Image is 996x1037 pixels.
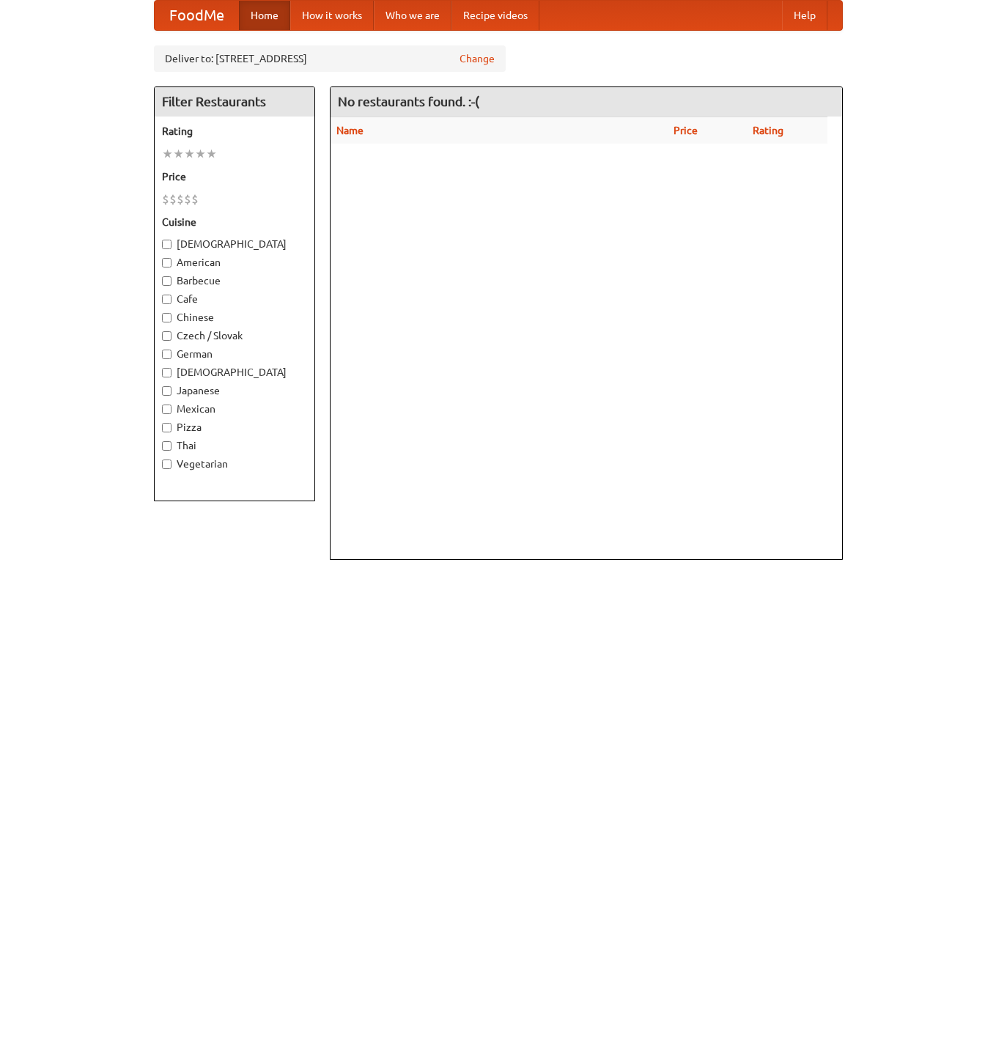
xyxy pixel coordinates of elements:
[162,255,307,270] label: American
[162,365,307,380] label: [DEMOGRAPHIC_DATA]
[162,457,307,471] label: Vegetarian
[162,347,307,361] label: German
[674,125,698,136] a: Price
[338,95,479,108] ng-pluralize: No restaurants found. :-(
[162,215,307,229] h5: Cuisine
[162,441,171,451] input: Thai
[290,1,374,30] a: How it works
[162,276,171,286] input: Barbecue
[169,191,177,207] li: $
[239,1,290,30] a: Home
[177,191,184,207] li: $
[154,45,506,72] div: Deliver to: [STREET_ADDRESS]
[162,420,307,435] label: Pizza
[782,1,827,30] a: Help
[162,350,171,359] input: German
[195,146,206,162] li: ★
[336,125,364,136] a: Name
[162,460,171,469] input: Vegetarian
[162,438,307,453] label: Thai
[191,191,199,207] li: $
[162,383,307,398] label: Japanese
[162,237,307,251] label: [DEMOGRAPHIC_DATA]
[162,423,171,432] input: Pizza
[162,191,169,207] li: $
[162,292,307,306] label: Cafe
[162,331,171,341] input: Czech / Slovak
[173,146,184,162] li: ★
[162,240,171,249] input: [DEMOGRAPHIC_DATA]
[162,295,171,304] input: Cafe
[155,87,314,117] h4: Filter Restaurants
[162,124,307,139] h5: Rating
[184,146,195,162] li: ★
[162,169,307,184] h5: Price
[162,368,171,377] input: [DEMOGRAPHIC_DATA]
[162,405,171,414] input: Mexican
[374,1,451,30] a: Who we are
[162,402,307,416] label: Mexican
[155,1,239,30] a: FoodMe
[451,1,539,30] a: Recipe videos
[460,51,495,66] a: Change
[162,328,307,343] label: Czech / Slovak
[162,273,307,288] label: Barbecue
[162,258,171,267] input: American
[162,313,171,322] input: Chinese
[206,146,217,162] li: ★
[184,191,191,207] li: $
[162,386,171,396] input: Japanese
[753,125,783,136] a: Rating
[162,146,173,162] li: ★
[162,310,307,325] label: Chinese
